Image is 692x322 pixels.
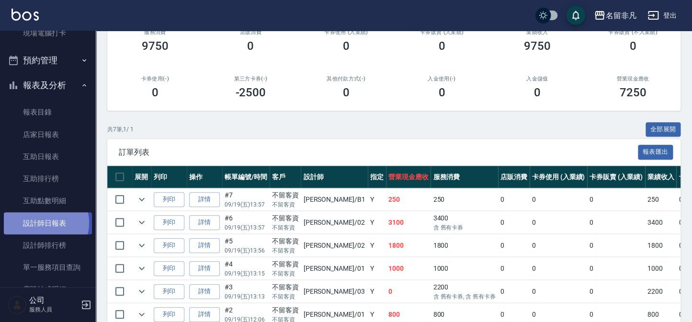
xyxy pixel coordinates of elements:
a: 店販抽成明細 [4,278,92,300]
h3: 9750 [524,39,551,53]
div: 不留客資 [272,190,299,200]
td: 0 [498,211,530,234]
button: 報表及分析 [4,73,92,98]
h3: 0 [343,86,350,99]
h2: 店販消費 [215,29,287,35]
td: 0 [587,280,645,303]
p: 不留客資 [272,200,299,209]
td: [PERSON_NAME] /01 [301,257,367,280]
h2: 第三方卡券(-) [215,76,287,82]
a: 詳情 [189,215,220,230]
th: 營業現金應收 [386,166,431,188]
button: 預約管理 [4,48,92,73]
td: #5 [222,234,270,257]
p: 不留客資 [272,292,299,301]
h3: -2500 [235,86,266,99]
p: 含 舊有卡券 [433,223,495,232]
p: 09/19 (五) 13:57 [225,223,267,232]
td: 1000 [386,257,431,280]
button: expand row [135,215,149,230]
td: 0 [587,211,645,234]
td: 0 [498,234,530,257]
td: 2200 [431,280,498,303]
div: 不留客資 [272,259,299,269]
p: 不留客資 [272,223,299,232]
td: 0 [498,257,530,280]
div: 不留客資 [272,236,299,246]
p: 不留客資 [272,269,299,278]
td: #4 [222,257,270,280]
h3: 0 [534,86,541,99]
td: 0 [587,188,645,211]
td: [PERSON_NAME] /02 [301,211,367,234]
h2: 入金使用(-) [406,76,478,82]
td: Y [368,188,386,211]
td: Y [368,257,386,280]
td: 250 [386,188,431,211]
p: 09/19 (五) 13:57 [225,200,267,209]
td: 0 [530,188,588,211]
p: 共 7 筆, 1 / 1 [107,125,134,134]
a: 互助日報表 [4,146,92,168]
th: 卡券使用 (入業績) [530,166,588,188]
td: Y [368,211,386,234]
button: 報表匯出 [638,145,673,160]
h2: 卡券使用 (入業績) [310,29,383,35]
h3: 服務消費 [119,29,192,35]
td: [PERSON_NAME] /03 [301,280,367,303]
img: Logo [11,9,39,21]
p: 不留客資 [272,246,299,255]
h3: 0 [152,86,159,99]
button: expand row [135,284,149,299]
button: 列印 [154,192,184,207]
h5: 公司 [29,296,78,305]
th: 列印 [151,166,187,188]
th: 服務消費 [431,166,498,188]
button: 名留非凡 [590,6,640,25]
div: 不留客資 [272,213,299,223]
img: Person [8,295,27,314]
td: Y [368,234,386,257]
p: 09/19 (五) 13:13 [225,292,267,301]
td: 1800 [645,234,677,257]
a: 店家日報表 [4,124,92,146]
td: 0 [587,234,645,257]
td: 3400 [645,211,677,234]
th: 業績收入 [645,166,677,188]
td: 250 [645,188,677,211]
button: 全部展開 [646,122,681,137]
h2: 營業現金應收 [597,76,669,82]
a: 詳情 [189,238,220,253]
a: 設計師日報表 [4,212,92,234]
th: 展開 [132,166,151,188]
td: Y [368,280,386,303]
a: 詳情 [189,261,220,276]
td: [PERSON_NAME] /B1 [301,188,367,211]
h2: 卡券販賣 (不入業績) [597,29,669,35]
td: 250 [431,188,498,211]
h2: 其他付款方式(-) [310,76,383,82]
p: 09/19 (五) 13:15 [225,269,267,278]
div: 名留非凡 [605,10,636,22]
td: 0 [498,280,530,303]
button: 列印 [154,284,184,299]
th: 卡券販賣 (入業績) [587,166,645,188]
h3: 0 [343,39,350,53]
td: 0 [587,257,645,280]
td: 0 [530,257,588,280]
a: 詳情 [189,307,220,322]
td: 3100 [386,211,431,234]
td: [PERSON_NAME] /02 [301,234,367,257]
button: 登出 [644,7,681,24]
a: 設計師排行榜 [4,234,92,256]
td: 1000 [431,257,498,280]
a: 報表目錄 [4,101,92,123]
td: 0 [530,280,588,303]
th: 操作 [187,166,222,188]
button: 列印 [154,238,184,253]
td: 1800 [386,234,431,257]
h3: 0 [629,39,636,53]
td: 3400 [431,211,498,234]
td: 1800 [431,234,498,257]
button: expand row [135,307,149,322]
